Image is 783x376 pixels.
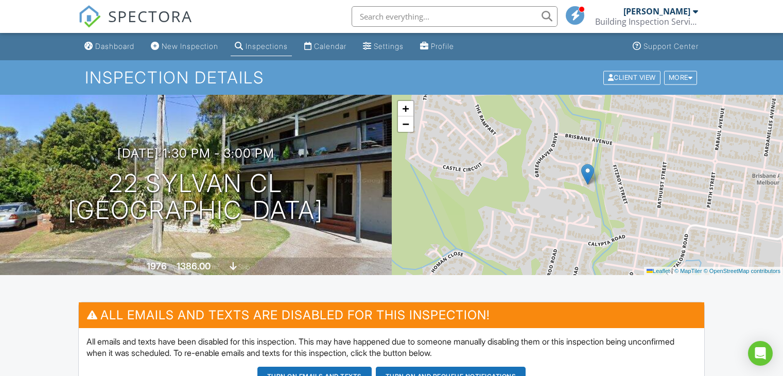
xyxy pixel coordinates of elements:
div: New Inspection [162,42,218,50]
a: Profile [416,37,458,56]
a: Inspections [231,37,292,56]
h3: [DATE] 1:30 pm - 3:00 pm [117,146,274,160]
span: SPECTORA [108,5,193,27]
div: 1976 [147,261,167,271]
a: © OpenStreetMap contributors [704,268,780,274]
p: All emails and texts have been disabled for this inspection. This may have happened due to someon... [86,336,697,359]
div: Client View [603,71,660,84]
img: Marker [581,164,594,185]
a: Zoom out [398,116,413,132]
span: | [671,268,673,274]
span: − [402,117,409,130]
span: + [402,102,409,115]
div: Support Center [643,42,699,50]
a: Client View [602,73,663,81]
div: Open Intercom Messenger [748,341,773,366]
div: Dashboard [95,42,134,50]
h3: All emails and texts are disabled for this inspection! [79,302,704,328]
h1: Inspection Details [85,69,698,87]
input: Search everything... [352,6,558,27]
a: Calendar [300,37,351,56]
a: Leaflet [647,268,670,274]
div: 1386.00 [177,261,211,271]
div: Profile [431,42,454,50]
a: Support Center [629,37,703,56]
div: Settings [374,42,404,50]
img: The Best Home Inspection Software - Spectora [78,5,101,28]
a: © MapTiler [674,268,702,274]
span: Built [134,263,145,271]
a: Settings [359,37,408,56]
a: Dashboard [80,37,138,56]
span: slab [238,263,250,271]
span: m² [212,263,220,271]
div: Inspections [246,42,288,50]
a: SPECTORA [78,14,193,36]
div: [PERSON_NAME] [623,6,690,16]
div: More [664,71,698,84]
a: New Inspection [147,37,222,56]
div: Building Inspection Services [595,16,698,27]
div: Calendar [314,42,346,50]
a: Zoom in [398,101,413,116]
h1: 22 Sylvan Cl [GEOGRAPHIC_DATA] [68,170,323,225]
